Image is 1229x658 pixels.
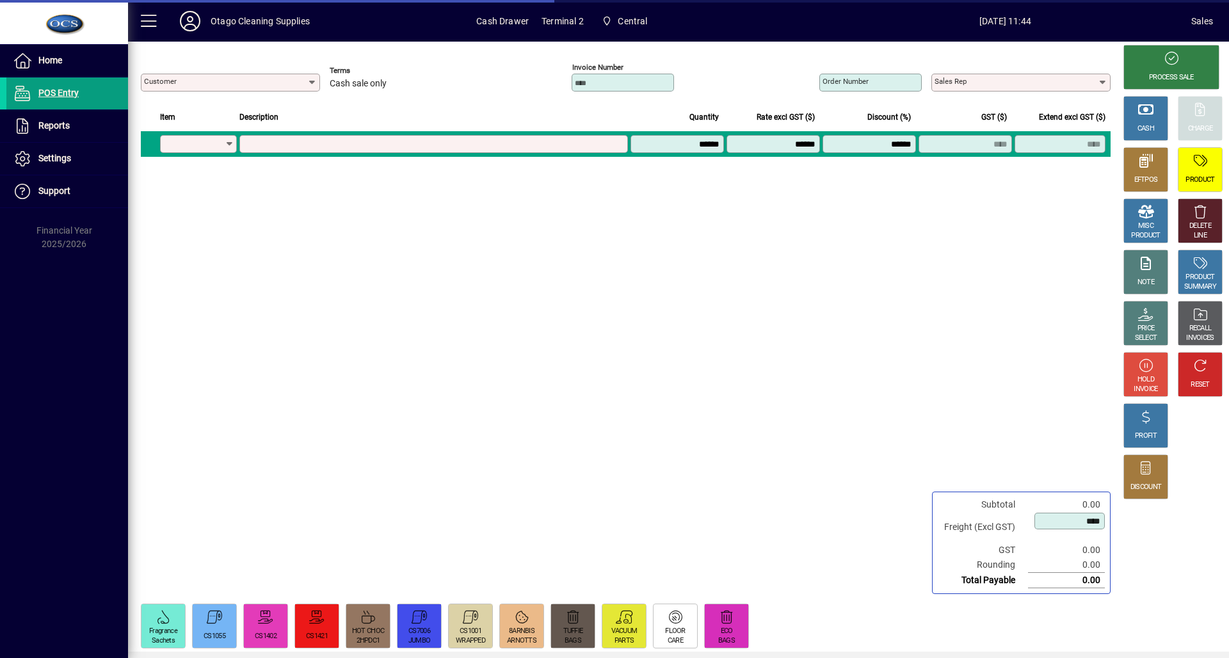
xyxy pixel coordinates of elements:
[330,79,387,89] span: Cash sale only
[938,512,1028,543] td: Freight (Excl GST)
[170,10,211,33] button: Profile
[408,627,430,636] div: CS7006
[144,77,177,86] mat-label: Customer
[456,636,485,646] div: WRAPPED
[330,67,406,75] span: Terms
[819,11,1191,31] span: [DATE] 11:44
[668,636,683,646] div: CARE
[460,627,481,636] div: CS1001
[563,627,583,636] div: TUFFIE
[757,110,815,124] span: Rate excl GST ($)
[1194,231,1207,241] div: LINE
[572,63,623,72] mat-label: Invoice number
[823,77,869,86] mat-label: Order number
[1028,497,1105,512] td: 0.00
[938,558,1028,573] td: Rounding
[152,636,175,646] div: Sachets
[981,110,1007,124] span: GST ($)
[255,632,277,641] div: CS1402
[618,11,647,31] span: Central
[938,543,1028,558] td: GST
[204,632,225,641] div: CS1055
[306,632,328,641] div: CS1421
[1137,124,1154,134] div: CASH
[1185,273,1214,282] div: PRODUCT
[352,627,384,636] div: HOT CHOC
[689,110,719,124] span: Quantity
[1135,431,1157,441] div: PROFIT
[542,11,584,31] span: Terminal 2
[1130,483,1161,492] div: DISCOUNT
[6,175,128,207] a: Support
[1188,124,1213,134] div: CHARGE
[614,636,634,646] div: PARTS
[6,45,128,77] a: Home
[597,10,653,33] span: Central
[1137,278,1154,287] div: NOTE
[611,627,638,636] div: VACUUM
[1137,375,1154,385] div: HOLD
[1137,324,1155,333] div: PRICE
[1191,11,1213,31] div: Sales
[509,627,534,636] div: 8ARNBIS
[6,110,128,142] a: Reports
[1131,231,1160,241] div: PRODUCT
[476,11,529,31] span: Cash Drawer
[1189,221,1211,231] div: DELETE
[211,11,310,31] div: Otago Cleaning Supplies
[1028,558,1105,573] td: 0.00
[565,636,581,646] div: BAGS
[408,636,431,646] div: JUMBO
[1186,333,1214,343] div: INVOICES
[721,627,733,636] div: ECO
[1149,73,1194,83] div: PROCESS SALE
[1135,333,1157,343] div: SELECT
[160,110,175,124] span: Item
[1191,380,1210,390] div: RESET
[1138,221,1153,231] div: MISC
[149,627,177,636] div: Fragrance
[6,143,128,175] a: Settings
[1185,175,1214,185] div: PRODUCT
[38,120,70,131] span: Reports
[38,55,62,65] span: Home
[938,573,1028,588] td: Total Payable
[718,636,735,646] div: BAGS
[1134,385,1157,394] div: INVOICE
[239,110,278,124] span: Description
[357,636,380,646] div: 2HPDC1
[938,497,1028,512] td: Subtotal
[665,627,686,636] div: FLOOR
[1028,573,1105,588] td: 0.00
[867,110,911,124] span: Discount (%)
[1028,543,1105,558] td: 0.00
[935,77,967,86] mat-label: Sales rep
[1189,324,1212,333] div: RECALL
[38,186,70,196] span: Support
[38,153,71,163] span: Settings
[1134,175,1158,185] div: EFTPOS
[1184,282,1216,292] div: SUMMARY
[38,88,79,98] span: POS Entry
[1039,110,1105,124] span: Extend excl GST ($)
[507,636,536,646] div: ARNOTTS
